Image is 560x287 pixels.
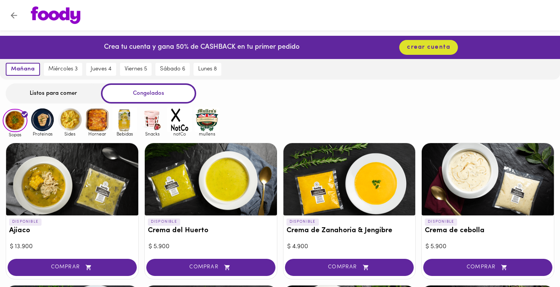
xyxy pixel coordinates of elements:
[17,264,127,271] span: COMPRAR
[422,143,554,215] div: Crema de cebolla
[283,143,416,215] div: Crema de Zanahoria & Jengibre
[58,107,82,132] img: Sides
[125,66,147,73] span: viernes 5
[149,242,273,251] div: $ 5.900
[9,227,135,235] h3: Ajiaco
[5,6,23,25] button: Volver
[167,131,192,136] span: notCo
[6,63,40,76] button: mañana
[148,227,274,235] h3: Crema del Huerto
[3,109,27,132] img: Sopas
[287,242,412,251] div: $ 4.900
[85,131,110,136] span: Hornear
[31,6,80,24] img: logo.png
[112,131,137,136] span: Bebidas
[286,227,413,235] h3: Crema de Zanahoria & Jengibre
[423,259,552,276] button: COMPRAR
[140,131,165,136] span: Snacks
[48,66,78,73] span: miércoles 3
[155,63,190,76] button: sábado 6
[140,107,165,132] img: Snacks
[145,143,277,215] div: Crema del Huerto
[10,242,134,251] div: $ 13.900
[425,218,457,225] p: DISPONIBLE
[86,63,116,76] button: jueves 4
[195,107,219,132] img: mullens
[6,83,101,104] div: Listos para comer
[85,107,110,132] img: Hornear
[167,107,192,132] img: notCo
[91,66,112,73] span: jueves 4
[11,66,35,73] span: mañana
[9,218,42,225] p: DISPONIBLE
[285,259,414,276] button: COMPRAR
[58,131,82,136] span: Sides
[426,242,550,251] div: $ 5.900
[3,132,27,137] span: Sopas
[294,264,405,271] span: COMPRAR
[148,218,180,225] p: DISPONIBLE
[516,243,552,279] iframe: Messagebird Livechat Widget
[30,107,55,132] img: Proteinas
[146,259,275,276] button: COMPRAR
[433,264,543,271] span: COMPRAR
[160,66,185,73] span: sábado 6
[101,83,196,104] div: Congelados
[120,63,152,76] button: viernes 5
[8,259,137,276] button: COMPRAR
[407,44,450,51] span: crear cuenta
[44,63,82,76] button: miércoles 3
[399,40,458,55] button: crear cuenta
[425,227,551,235] h3: Crema de cebolla
[104,43,299,53] p: Crea tu cuenta y gana 50% de CASHBACK en tu primer pedido
[30,131,55,136] span: Proteinas
[194,63,221,76] button: lunes 8
[156,264,266,271] span: COMPRAR
[198,66,217,73] span: lunes 8
[195,131,219,136] span: mullens
[286,218,319,225] p: DISPONIBLE
[112,107,137,132] img: Bebidas
[6,143,138,215] div: Ajiaco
